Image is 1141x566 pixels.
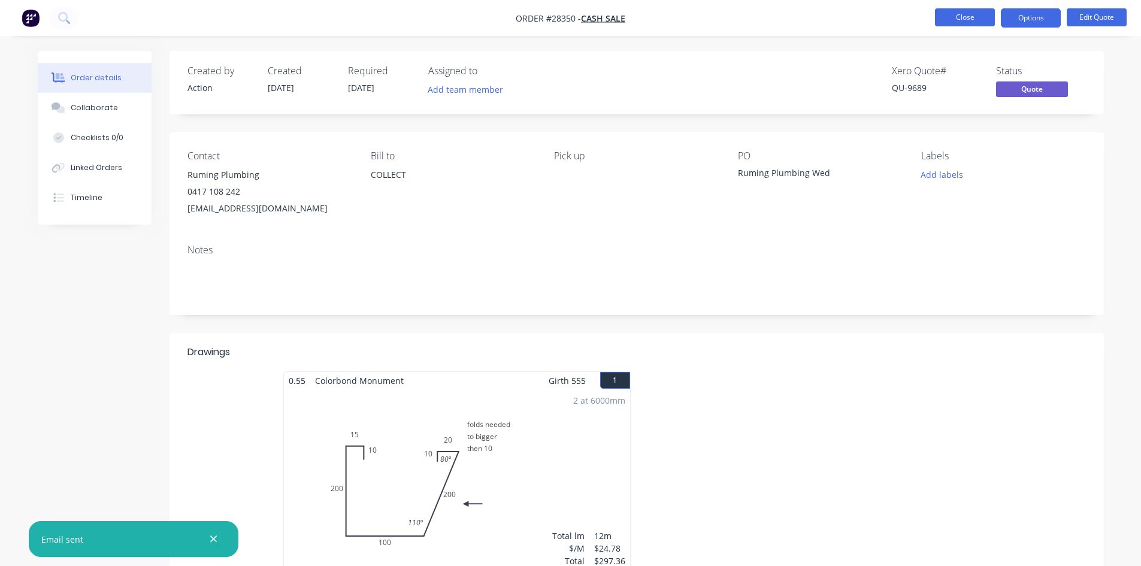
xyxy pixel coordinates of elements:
div: Collaborate [71,102,118,113]
div: Order details [71,72,122,83]
div: $24.78 [594,542,625,555]
button: 1 [600,372,630,389]
div: COLLECT [371,167,535,183]
a: CASH SALE [581,13,625,24]
div: Status [996,65,1086,77]
div: Notes [187,244,1086,256]
span: 0.55 [284,372,310,389]
div: $/M [552,542,585,555]
div: [EMAIL_ADDRESS][DOMAIN_NAME] [187,200,352,217]
div: Pick up [554,150,718,162]
div: Ruming Plumbing [187,167,352,183]
div: Labels [921,150,1085,162]
div: Created by [187,65,253,77]
button: Checklists 0/0 [38,123,152,153]
div: Bill to [371,150,535,162]
span: Order #28350 - [516,13,581,24]
div: Contact [187,150,352,162]
span: Colorbond Monument [310,372,408,389]
div: Drawings [187,345,230,359]
div: COLLECT [371,167,535,205]
div: Ruming Plumbing0417 108 242[EMAIL_ADDRESS][DOMAIN_NAME] [187,167,352,217]
div: 0417 108 242 [187,183,352,200]
button: Linked Orders [38,153,152,183]
button: Add labels [915,167,970,183]
div: Timeline [71,192,102,203]
div: Ruming Plumbing Wed [738,167,888,183]
div: Required [348,65,414,77]
div: 12m [594,529,625,542]
span: Quote [996,81,1068,96]
div: Email sent [41,533,83,546]
div: Total lm [552,529,585,542]
div: QU-9689 [892,81,982,94]
span: Girth 555 [549,372,586,389]
button: Collaborate [38,93,152,123]
button: Timeline [38,183,152,213]
div: Created [268,65,334,77]
button: Order details [38,63,152,93]
div: PO [738,150,902,162]
button: Add team member [428,81,510,98]
span: [DATE] [348,82,374,93]
div: 2 at 6000mm [573,394,625,407]
button: Add team member [421,81,509,98]
div: Xero Quote # [892,65,982,77]
span: [DATE] [268,82,294,93]
button: Edit Quote [1067,8,1127,26]
div: Linked Orders [71,162,122,173]
img: Factory [22,9,40,27]
div: Checklists 0/0 [71,132,123,143]
div: Assigned to [428,65,548,77]
div: Action [187,81,253,94]
button: Options [1001,8,1061,28]
button: Close [935,8,995,26]
button: Quote [996,81,1068,99]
